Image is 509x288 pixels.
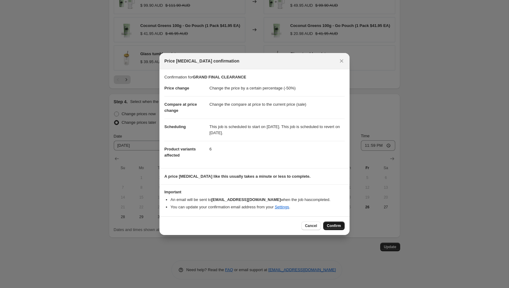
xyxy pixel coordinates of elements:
[164,58,239,64] span: Price [MEDICAL_DATA] confirmation
[193,75,246,79] b: GRAND FINAL CLEARANCE
[164,147,196,157] span: Product variants affected
[211,197,281,202] b: [EMAIL_ADDRESS][DOMAIN_NAME]
[170,204,345,210] li: You can update your confirmation email address from your .
[164,86,189,90] span: Price change
[301,222,321,230] button: Cancel
[209,141,345,157] dd: 6
[164,102,197,113] span: Compare at price change
[209,119,345,141] dd: This job is scheduled to start on [DATE]. This job is scheduled to revert on [DATE].
[164,124,186,129] span: Scheduling
[164,174,311,179] b: A price [MEDICAL_DATA] like this usually takes a minute or less to complete.
[170,197,345,203] li: An email will be sent to when the job has completed .
[164,190,345,195] h3: Important
[209,80,345,96] dd: Change the price by a certain percentage (-50%)
[164,74,345,80] p: Confirmation for
[275,205,289,209] a: Settings
[327,223,341,228] span: Confirm
[209,96,345,112] dd: Change the compare at price to the current price (sale)
[337,57,346,65] button: Close
[323,222,345,230] button: Confirm
[305,223,317,228] span: Cancel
